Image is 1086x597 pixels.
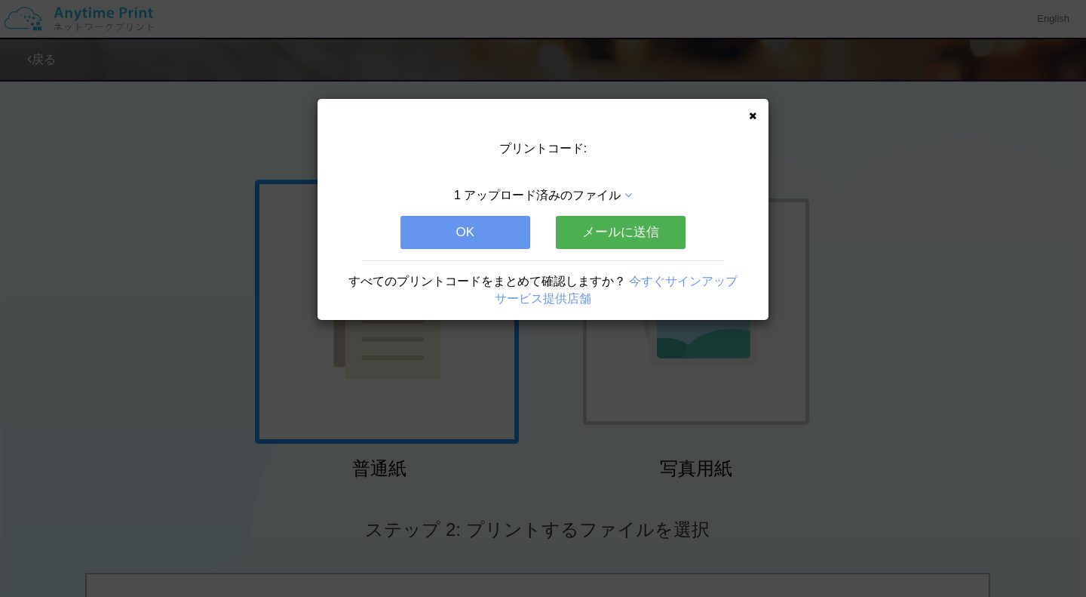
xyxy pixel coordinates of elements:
[495,292,591,305] a: サービス提供店舗
[499,142,587,155] span: プリントコード:
[454,189,621,202] span: 1 アップロード済みのファイル
[629,275,738,288] a: 今すぐサインアップ
[400,216,530,249] button: OK
[556,216,686,249] button: メールに送信
[348,275,626,288] span: すべてのプリントコードをまとめて確認しますか？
